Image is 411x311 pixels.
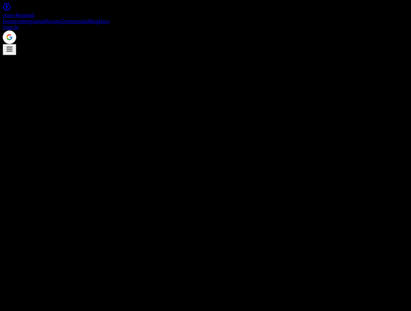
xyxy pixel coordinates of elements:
[98,18,110,24] a: Docs
[3,24,19,30] a: Sign In
[21,18,45,24] a: Integration
[45,18,60,24] a: Pricing
[3,3,408,18] a: Auto-Respond
[3,18,21,24] a: Features
[61,18,88,24] a: Testimonials
[88,18,98,24] a: Blog
[3,12,408,18] div: Auto-Respond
